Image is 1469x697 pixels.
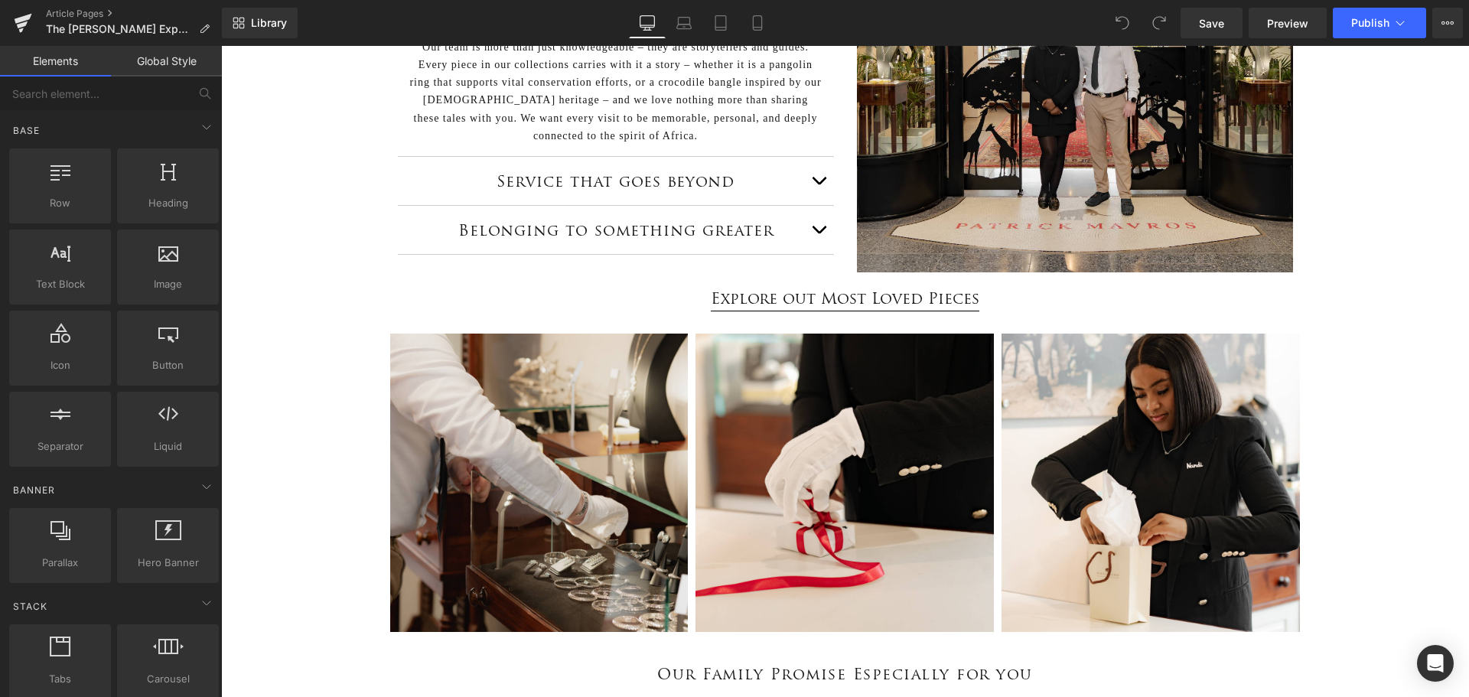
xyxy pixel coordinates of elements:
[122,357,214,373] span: Button
[1432,8,1463,38] button: More
[14,555,106,571] span: Parallax
[122,555,214,571] span: Hero Banner
[490,239,758,265] a: Explore out Most Loved Pieces
[251,16,287,30] span: Library
[1267,15,1308,31] span: Preview
[122,195,214,211] span: Heading
[11,483,57,497] span: Banner
[14,671,106,687] span: Tabs
[14,357,106,373] span: Icon
[739,8,776,38] a: Mobile
[1107,8,1138,38] button: Undo
[222,8,298,38] a: New Library
[666,8,702,38] a: Laptop
[122,276,214,292] span: Image
[14,195,106,211] span: Row
[14,438,106,454] span: Separator
[1249,8,1327,38] a: Preview
[629,8,666,38] a: Desktop
[1333,8,1426,38] button: Publish
[46,8,222,20] a: Article Pages
[122,438,214,454] span: Liquid
[1144,8,1174,38] button: Redo
[111,46,222,77] a: Global Style
[1199,15,1224,31] span: Save
[46,23,193,35] span: The [PERSON_NAME] Experience
[207,122,582,148] h2: Service that goes beyond
[11,123,41,138] span: Base
[702,8,739,38] a: Tablet
[11,599,49,614] span: Stack
[1417,645,1454,682] div: Open Intercom Messenger
[207,171,582,197] h2: Belonging to something greater
[122,671,214,687] span: Carousel
[1351,17,1389,29] span: Publish
[14,276,106,292] span: Text Block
